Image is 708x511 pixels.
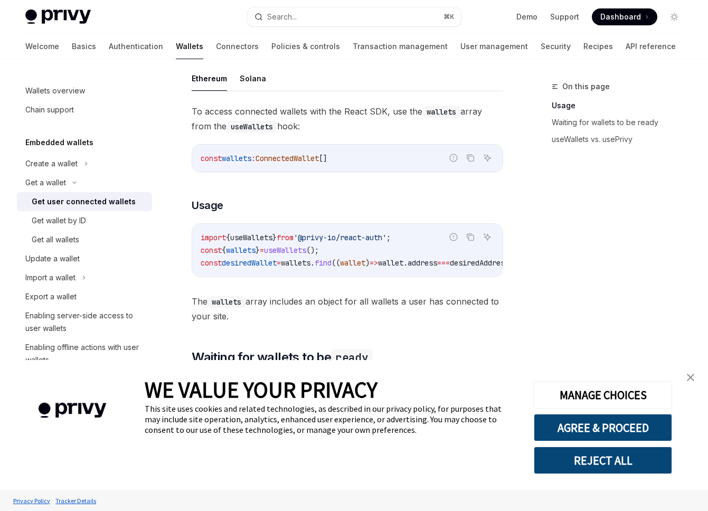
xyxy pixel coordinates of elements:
[626,34,676,59] a: API reference
[315,258,332,268] span: find
[353,34,448,59] a: Transaction management
[25,290,77,303] div: Export a wallet
[552,131,691,148] a: useWallets vs. usePrivy
[16,387,129,433] img: company logo
[222,258,277,268] span: desiredWallet
[450,258,509,268] span: desiredAddress
[370,258,378,268] span: =>
[216,34,259,59] a: Connectors
[408,258,437,268] span: address
[319,154,327,163] span: []
[534,414,672,441] button: AGREE & PROCEED
[17,306,152,338] a: Enabling server-side access to user wallets
[11,491,53,510] a: Privacy Policy
[25,176,66,189] div: Get a wallet
[25,84,85,97] div: Wallets overview
[32,195,136,208] div: Get user connected wallets
[666,8,683,25] button: Toggle dark mode
[251,154,256,163] span: :
[230,233,272,242] span: useWallets
[600,12,641,22] span: Dashboard
[17,230,152,249] a: Get all wallets
[201,245,222,255] span: const
[592,8,657,25] a: Dashboard
[437,258,450,268] span: ===
[201,258,222,268] span: const
[534,381,672,409] button: MANAGE CHOICES
[201,233,226,242] span: import
[192,66,227,91] button: Ethereum
[17,249,152,268] a: Update a wallet
[192,104,503,134] span: To access connected wallets with the React SDK, use the array from the hook:
[222,245,226,255] span: {
[109,34,163,59] a: Authentication
[464,230,477,244] button: Copy the contents from the code block
[267,11,297,23] div: Search...
[222,154,251,163] span: wallets
[331,349,372,366] code: ready
[550,12,579,22] a: Support
[25,10,91,24] img: light logo
[460,34,528,59] a: User management
[72,34,96,59] a: Basics
[17,81,152,100] a: Wallets overview
[552,114,691,131] a: Waiting for wallets to be ready
[480,151,494,165] button: Ask AI
[365,258,370,268] span: )
[25,341,146,366] div: Enabling offline actions with user wallets
[680,367,701,388] a: close banner
[264,245,306,255] span: useWallets
[277,258,281,268] span: =
[281,258,310,268] span: wallets
[541,34,571,59] a: Security
[25,136,93,149] h5: Embedded wallets
[192,198,223,213] span: Usage
[403,258,408,268] span: .
[256,154,319,163] span: ConnectedWallet
[340,258,365,268] span: wallet
[176,34,203,59] a: Wallets
[332,258,340,268] span: ((
[687,374,694,381] img: close banner
[25,271,75,284] div: Import a wallet
[260,245,264,255] span: =
[17,287,152,306] a: Export a wallet
[240,66,266,91] button: Solana
[25,309,146,335] div: Enabling server-side access to user wallets
[256,245,260,255] span: }
[226,245,256,255] span: wallets
[17,211,152,230] a: Get wallet by ID
[562,80,610,93] span: On this page
[534,447,672,474] button: REJECT ALL
[464,151,477,165] button: Copy the contents from the code block
[53,491,99,510] a: Tracker Details
[294,233,386,242] span: '@privy-io/react-auth'
[277,233,294,242] span: from
[378,258,403,268] span: wallet
[306,245,319,255] span: ();
[17,100,152,119] a: Chain support
[32,233,79,246] div: Get all wallets
[25,157,78,170] div: Create a wallet
[386,233,391,242] span: ;
[192,349,372,366] span: Waiting for wallets to be
[226,233,230,242] span: {
[32,214,86,227] div: Get wallet by ID
[272,233,277,242] span: }
[447,151,460,165] button: Report incorrect code
[583,34,613,59] a: Recipes
[226,121,277,133] code: useWallets
[25,34,59,59] a: Welcome
[552,97,691,114] a: Usage
[422,106,460,118] code: wallets
[145,376,377,403] span: WE VALUE YOUR PRIVACY
[25,103,74,116] div: Chain support
[25,252,80,265] div: Update a wallet
[271,34,340,59] a: Policies & controls
[480,230,494,244] button: Ask AI
[516,12,537,22] a: Demo
[17,192,152,211] a: Get user connected wallets
[145,403,518,435] div: This site uses cookies and related technologies, as described in our privacy policy, for purposes...
[201,154,222,163] span: const
[443,13,455,21] span: ⌘ K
